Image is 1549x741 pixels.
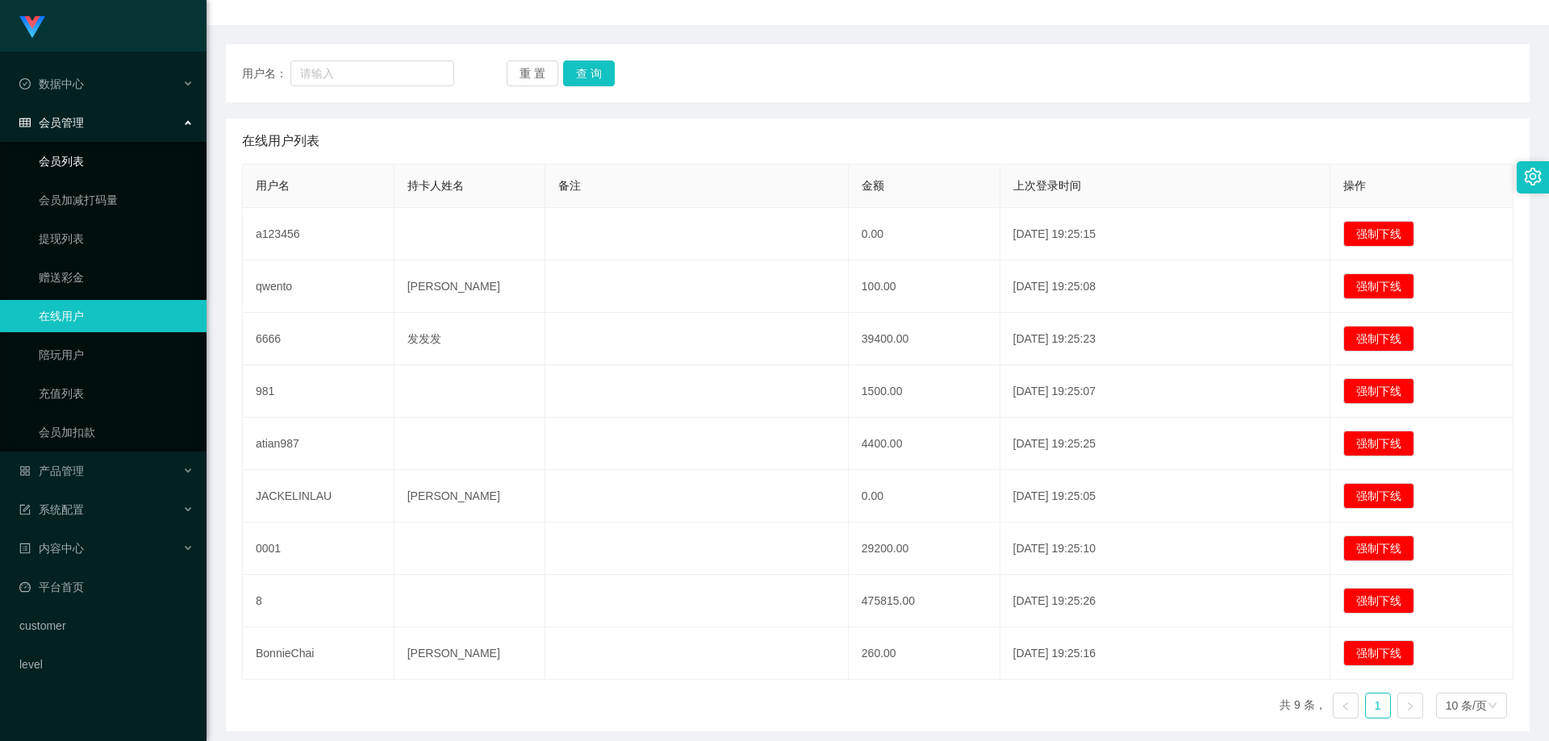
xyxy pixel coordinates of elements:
button: 强制下线 [1343,326,1414,352]
a: 会员加减打码量 [39,184,194,216]
span: 在线用户列表 [242,131,319,151]
td: [PERSON_NAME] [395,627,546,680]
button: 重 置 [507,60,558,86]
i: 图标: appstore-o [19,465,31,477]
td: [DATE] 19:25:26 [1000,575,1331,627]
i: 图标: down [1488,701,1497,712]
button: 强制下线 [1343,378,1414,404]
a: 在线用户 [39,300,194,332]
button: 强制下线 [1343,483,1414,509]
button: 强制下线 [1343,221,1414,247]
td: [DATE] 19:25:08 [1000,260,1331,313]
td: [DATE] 19:25:15 [1000,208,1331,260]
span: 数据中心 [19,77,84,90]
td: 260.00 [849,627,1000,680]
td: 0.00 [849,208,1000,260]
span: 备注 [558,179,581,192]
td: [PERSON_NAME] [395,260,546,313]
button: 强制下线 [1343,588,1414,614]
td: [DATE] 19:25:07 [1000,365,1331,418]
td: 0001 [243,522,395,575]
a: 会员加扣款 [39,416,194,448]
td: 29200.00 [849,522,1000,575]
span: 内容中心 [19,542,84,555]
span: 系统配置 [19,503,84,516]
span: 金额 [862,179,884,192]
li: 1 [1365,693,1391,718]
li: 共 9 条， [1280,693,1326,718]
td: 100.00 [849,260,1000,313]
button: 强制下线 [1343,640,1414,666]
button: 强制下线 [1343,273,1414,299]
span: 用户名： [242,65,290,82]
td: 6666 [243,313,395,365]
span: 产品管理 [19,464,84,477]
td: 4400.00 [849,418,1000,470]
i: 图标: setting [1524,168,1542,185]
button: 强制下线 [1343,431,1414,456]
i: 图标: table [19,117,31,128]
td: 发发发 [395,313,546,365]
span: 用户名 [256,179,290,192]
td: 39400.00 [849,313,1000,365]
i: 图标: check-circle-o [19,78,31,90]
i: 图标: left [1341,701,1351,711]
td: BonnieChai [243,627,395,680]
li: 下一页 [1397,693,1423,718]
td: [DATE] 19:25:16 [1000,627,1331,680]
a: 1 [1366,693,1390,718]
a: 充值列表 [39,377,194,410]
td: a123456 [243,208,395,260]
i: 图标: form [19,504,31,515]
td: qwento [243,260,395,313]
a: 陪玩用户 [39,339,194,371]
td: [DATE] 19:25:10 [1000,522,1331,575]
td: 0.00 [849,470,1000,522]
td: [PERSON_NAME] [395,470,546,522]
td: 1500.00 [849,365,1000,418]
td: 981 [243,365,395,418]
a: level [19,648,194,681]
td: JACKELINLAU [243,470,395,522]
li: 上一页 [1333,693,1359,718]
a: 赠送彩金 [39,261,194,293]
a: 会员列表 [39,145,194,177]
i: 图标: right [1405,701,1415,711]
button: 强制下线 [1343,535,1414,561]
button: 查 询 [563,60,615,86]
img: logo.9652507e.png [19,16,45,39]
td: [DATE] 19:25:23 [1000,313,1331,365]
div: 10 条/页 [1446,693,1487,718]
a: 提现列表 [39,223,194,255]
td: atian987 [243,418,395,470]
input: 请输入 [290,60,454,86]
span: 会员管理 [19,116,84,129]
td: 8 [243,575,395,627]
td: [DATE] 19:25:25 [1000,418,1331,470]
a: customer [19,610,194,642]
td: [DATE] 19:25:05 [1000,470,1331,522]
span: 操作 [1343,179,1366,192]
td: 475815.00 [849,575,1000,627]
span: 上次登录时间 [1013,179,1081,192]
a: 图标: dashboard平台首页 [19,571,194,603]
span: 持卡人姓名 [407,179,464,192]
i: 图标: profile [19,543,31,554]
